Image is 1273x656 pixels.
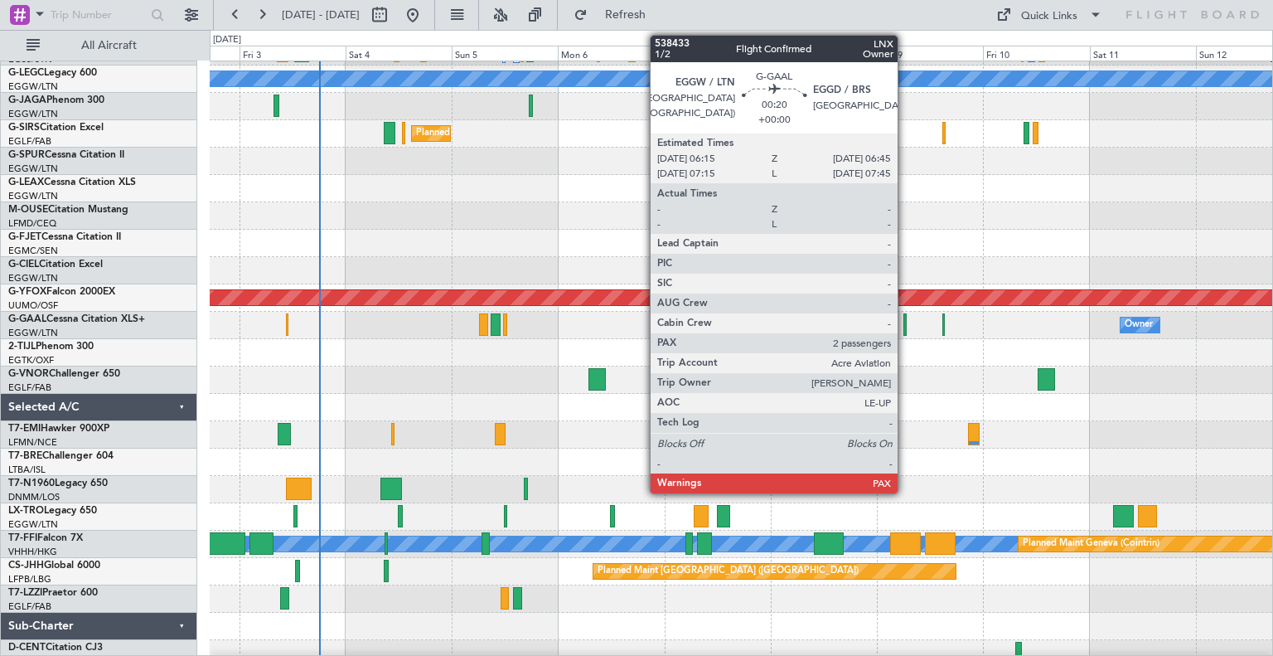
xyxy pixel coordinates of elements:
[1021,8,1077,25] div: Quick Links
[8,299,58,312] a: UUMO/OSF
[8,491,60,503] a: DNMM/LOS
[43,40,175,51] span: All Aircraft
[8,561,100,571] a: CS-JHHGlobal 6000
[8,68,44,78] span: G-LEGC
[18,32,180,59] button: All Aircraft
[8,342,36,352] span: 2-TIJL
[8,436,57,449] a: LFMN/NCE
[8,643,103,653] a: D-CENTCitation CJ3
[8,205,48,215] span: M-OUSE
[8,546,57,558] a: VHHH/HKG
[8,314,145,324] a: G-GAALCessna Citation XLS+
[8,424,41,434] span: T7-EMI
[1125,313,1153,338] div: Owner
[416,121,677,146] div: Planned Maint [GEOGRAPHIC_DATA] ([GEOGRAPHIC_DATA])
[8,177,44,187] span: G-LEAX
[8,369,49,379] span: G-VNOR
[8,260,103,270] a: G-CIELCitation Excel
[8,272,58,284] a: EGGW/LTN
[8,260,39,270] span: G-CIEL
[8,518,58,531] a: EGGW/LTN
[8,533,83,543] a: T7-FFIFalcon 7X
[8,464,46,476] a: LTBA/ISL
[983,46,1089,61] div: Fri 10
[598,559,859,584] div: Planned Maint [GEOGRAPHIC_DATA] ([GEOGRAPHIC_DATA])
[8,479,108,488] a: T7-N1960Legacy 650
[346,46,452,61] div: Sat 4
[8,232,41,242] span: G-FJET
[8,451,114,461] a: T7-BREChallenger 604
[8,588,98,598] a: T7-LZZIPraetor 600
[8,190,58,202] a: EGGW/LTN
[51,2,146,27] input: Trip Number
[8,424,109,434] a: T7-EMIHawker 900XP
[8,287,46,297] span: G-YFOX
[8,561,44,571] span: CS-JHH
[452,46,558,61] div: Sun 5
[8,95,104,105] a: G-JAGAPhenom 300
[8,68,97,78] a: G-LEGCLegacy 600
[8,643,46,653] span: D-CENT
[811,94,1072,119] div: Planned Maint [GEOGRAPHIC_DATA] ([GEOGRAPHIC_DATA])
[8,177,136,187] a: G-LEAXCessna Citation XLS
[8,150,45,160] span: G-SPUR
[8,588,42,598] span: T7-LZZI
[8,245,58,257] a: EGMC/SEN
[591,9,661,21] span: Refresh
[8,135,51,148] a: EGLF/FAB
[8,217,56,230] a: LFMD/CEQ
[8,205,128,215] a: M-OUSECitation Mustang
[1023,532,1159,556] div: Planned Maint Geneva (Cointrin)
[240,46,346,61] div: Fri 3
[8,95,46,105] span: G-JAGA
[8,342,94,352] a: 2-TIJLPhenom 300
[8,354,54,367] a: EGTK/OXF
[8,108,58,120] a: EGGW/LTN
[282,7,360,22] span: [DATE] - [DATE]
[8,533,37,543] span: T7-FFI
[558,46,664,61] div: Mon 6
[8,451,42,461] span: T7-BRE
[8,287,115,297] a: G-YFOXFalcon 2000EX
[8,381,51,394] a: EGLF/FAB
[8,123,104,133] a: G-SIRSCitation Excel
[8,232,121,242] a: G-FJETCessna Citation II
[877,46,983,61] div: Thu 9
[566,2,666,28] button: Refresh
[1090,46,1196,61] div: Sat 11
[8,479,55,488] span: T7-N1960
[665,46,771,61] div: Tue 7
[213,33,241,47] div: [DATE]
[8,600,51,613] a: EGLF/FAB
[8,506,44,516] span: LX-TRO
[8,150,124,160] a: G-SPURCessna Citation II
[771,46,877,61] div: Wed 8
[8,369,120,379] a: G-VNORChallenger 650
[8,327,58,339] a: EGGW/LTN
[8,163,58,175] a: EGGW/LTN
[8,123,40,133] span: G-SIRS
[8,573,51,586] a: LFPB/LBG
[8,80,58,93] a: EGGW/LTN
[8,506,97,516] a: LX-TROLegacy 650
[988,2,1111,28] button: Quick Links
[8,314,46,324] span: G-GAAL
